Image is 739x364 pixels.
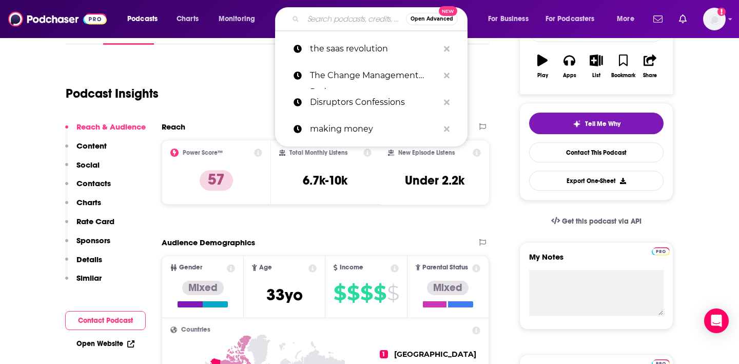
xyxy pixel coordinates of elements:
button: Charts [65,197,101,216]
span: 33 yo [266,285,303,305]
div: Play [537,72,548,79]
span: Charts [177,12,199,26]
span: [GEOGRAPHIC_DATA] [394,350,476,359]
div: Mixed [182,281,224,295]
span: Tell Me Why [585,120,620,128]
span: More [617,12,634,26]
p: Reach & Audience [76,122,146,132]
button: Export One-Sheet [529,171,664,191]
p: Details [76,254,102,264]
button: Sponsors [65,235,110,254]
span: New [439,6,457,16]
div: Mixed [427,281,469,295]
img: tell me why sparkle [573,120,581,128]
h2: New Episode Listens [398,149,455,156]
div: Search podcasts, credits, & more... [285,7,477,31]
button: open menu [481,11,541,27]
p: Similar [76,273,102,283]
span: $ [360,285,373,301]
label: My Notes [529,252,664,270]
a: Show notifications dropdown [649,10,667,28]
a: Disruptors Confessions [275,89,468,116]
span: $ [334,285,346,301]
div: List [592,72,600,79]
div: Open Intercom Messenger [704,308,729,333]
a: The Change Management Podcast [275,62,468,89]
a: Open Website [76,339,134,348]
a: making money [275,116,468,142]
button: Reach & Audience [65,122,146,141]
p: Social [76,160,100,170]
div: Share [643,72,657,79]
button: Play [529,48,556,85]
span: Podcasts [127,12,158,26]
h3: Under 2.2k [405,173,464,188]
button: Contacts [65,178,111,197]
p: The Change Management Podcast [310,62,439,89]
span: Income [340,264,363,271]
p: Charts [76,197,101,207]
p: Rate Card [76,216,114,226]
span: Parental Status [422,264,468,271]
span: Gender [179,264,202,271]
span: $ [347,285,359,301]
a: Get this podcast via API [543,209,650,234]
img: Podchaser - Follow, Share and Rate Podcasts [8,9,107,29]
h2: Audience Demographics [162,238,255,247]
button: Content [65,141,107,160]
p: Contacts [76,178,111,188]
button: Rate Card [65,216,114,235]
p: Disruptors Confessions [310,89,439,116]
img: Podchaser Pro [652,247,670,256]
span: Get this podcast via API [562,217,641,226]
span: Open Advanced [411,16,453,22]
button: Share [637,48,664,85]
span: Age [259,264,272,271]
button: Social [65,160,100,179]
div: Bookmark [611,72,635,79]
span: $ [387,285,399,301]
button: Similar [65,273,102,292]
a: Charts [170,11,205,27]
span: Countries [181,326,210,333]
button: open menu [610,11,647,27]
button: open menu [120,11,171,27]
span: Logged in as megcassidy [703,8,726,30]
span: $ [374,285,386,301]
button: Contact Podcast [65,311,146,330]
button: Apps [556,48,582,85]
span: For Podcasters [546,12,595,26]
img: User Profile [703,8,726,30]
button: open menu [539,11,610,27]
button: List [583,48,610,85]
p: Content [76,141,107,151]
a: Pro website [652,246,670,256]
h2: Reach [162,122,185,132]
span: For Business [488,12,529,26]
h2: Power Score™ [183,149,223,156]
button: Details [65,254,102,274]
a: Contact This Podcast [529,142,664,162]
span: 1 [380,350,388,358]
h1: Podcast Insights [66,86,159,101]
a: the saas revolution [275,35,468,62]
div: Apps [563,72,576,79]
span: Monitoring [219,12,255,26]
button: Show profile menu [703,8,726,30]
p: the saas revolution [310,35,439,62]
button: Bookmark [610,48,636,85]
button: Open AdvancedNew [406,13,458,25]
p: 57 [200,170,233,191]
button: tell me why sparkleTell Me Why [529,113,664,134]
a: Show notifications dropdown [675,10,691,28]
input: Search podcasts, credits, & more... [303,11,406,27]
svg: Add a profile image [717,8,726,16]
h2: Total Monthly Listens [289,149,347,156]
button: open menu [211,11,268,27]
p: Sponsors [76,235,110,245]
h3: 6.7k-10k [303,173,347,188]
p: making money [310,116,439,142]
